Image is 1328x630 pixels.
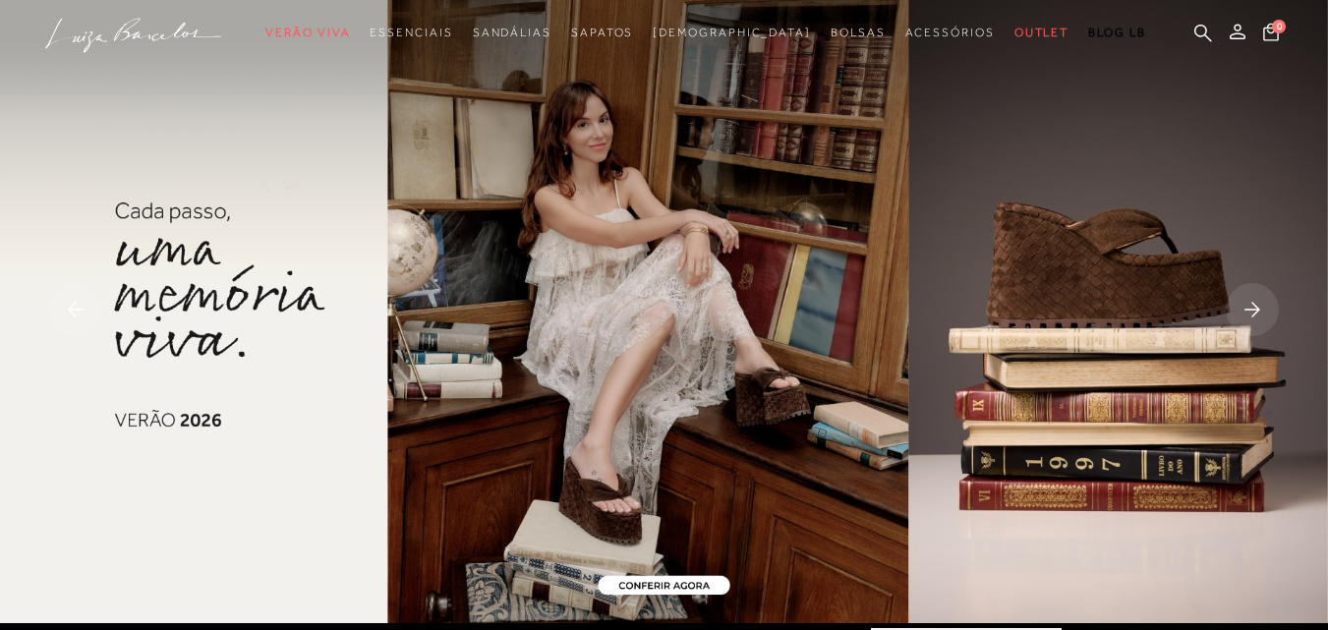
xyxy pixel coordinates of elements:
[473,15,551,51] a: categoryNavScreenReaderText
[1272,20,1286,33] span: 0
[905,15,995,51] a: categoryNavScreenReaderText
[1014,26,1069,39] span: Outlet
[370,26,452,39] span: Essenciais
[571,15,633,51] a: categoryNavScreenReaderText
[265,26,350,39] span: Verão Viva
[473,26,551,39] span: Sandálias
[653,26,811,39] span: [DEMOGRAPHIC_DATA]
[1014,15,1069,51] a: categoryNavScreenReaderText
[1088,26,1145,39] span: BLOG LB
[831,26,886,39] span: Bolsas
[905,26,995,39] span: Acessórios
[571,26,633,39] span: Sapatos
[653,15,811,51] a: noSubCategoriesText
[370,15,452,51] a: categoryNavScreenReaderText
[265,15,350,51] a: categoryNavScreenReaderText
[831,15,886,51] a: categoryNavScreenReaderText
[1088,15,1145,51] a: BLOG LB
[1257,22,1285,48] button: 0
